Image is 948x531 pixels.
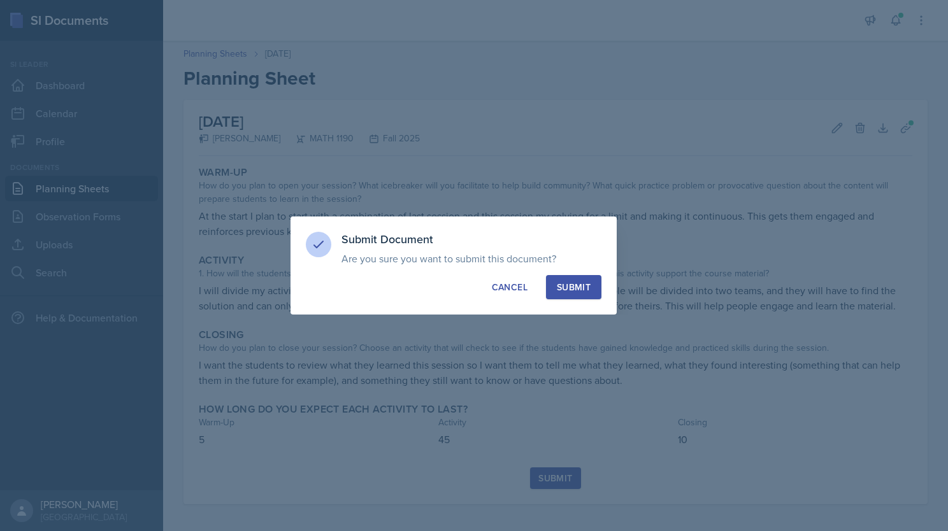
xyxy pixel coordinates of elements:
[546,275,601,299] button: Submit
[492,281,528,294] div: Cancel
[341,252,601,265] p: Are you sure you want to submit this document?
[481,275,538,299] button: Cancel
[341,232,601,247] h3: Submit Document
[557,281,591,294] div: Submit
